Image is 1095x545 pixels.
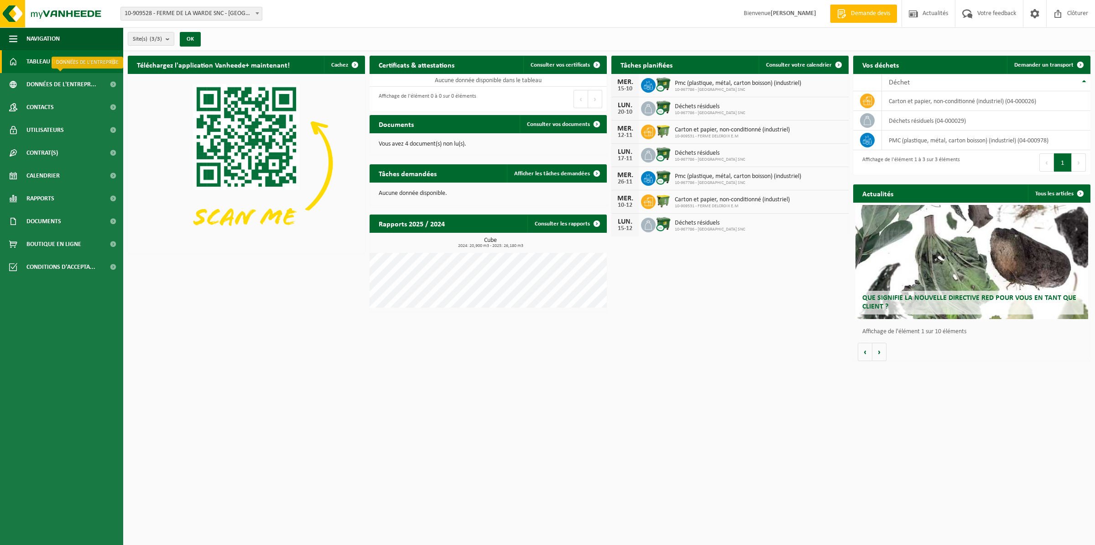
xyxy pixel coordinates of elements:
[370,74,607,87] td: Aucune donnée disponible dans le tableau
[889,79,910,86] span: Déchet
[374,244,607,248] span: 2024: 20,900 m3 - 2025: 26,180 m3
[370,164,446,182] h2: Tâches demandées
[331,62,348,68] span: Cachez
[588,90,602,108] button: Next
[121,7,262,20] span: 10-909528 - FERME DE LA WARDE SNC - THIEULAIN
[675,196,790,204] span: Carton et papier, non-conditionné (industriel)
[370,56,464,73] h2: Certificats & attestations
[771,10,816,17] strong: [PERSON_NAME]
[862,329,1086,335] p: Affichage de l'élément 1 sur 10 éléments
[128,74,365,252] img: Download de VHEPlus App
[675,220,745,227] span: Déchets résiduels
[370,115,423,133] h2: Documents
[616,202,634,209] div: 10-12
[759,56,848,74] a: Consulter votre calendrier
[862,294,1076,310] span: Que signifie la nouvelle directive RED pour vous en tant que client ?
[656,123,671,139] img: WB-1100-HPE-GN-50
[675,180,801,186] span: 10-967786 - [GEOGRAPHIC_DATA] SNC
[656,77,671,92] img: WB-1100-CU
[514,171,590,177] span: Afficher les tâches demandées
[858,152,960,173] div: Affichage de l'élément 1 à 3 sur 3 éléments
[675,103,745,110] span: Déchets résiduels
[675,204,790,209] span: 10-909531 - FERME DELCROIX E.M
[853,184,902,202] h2: Actualités
[324,56,364,74] button: Cachez
[527,215,606,233] a: Consulter les rapports
[656,100,671,115] img: WB-1100-CU
[882,131,1090,150] td: PMC (plastique, métal, carton boisson) (industriel) (04-000978)
[26,256,95,278] span: Conditions d'accepta...
[830,5,897,23] a: Demande devis
[616,148,634,156] div: LUN.
[675,134,790,139] span: 10-909531 - FERME DELCROIX E.M
[26,187,54,210] span: Rapports
[882,91,1090,111] td: carton et papier, non-conditionné (industriel) (04-000026)
[531,62,590,68] span: Consulter vos certificats
[616,79,634,86] div: MER.
[26,96,54,119] span: Contacts
[616,86,634,92] div: 15-10
[26,50,76,73] span: Tableau de bord
[656,216,671,232] img: WB-1100-CU
[379,190,598,197] p: Aucune donnée disponible.
[523,56,606,74] a: Consulter vos certificats
[675,150,745,157] span: Déchets résiduels
[374,237,607,248] h3: Cube
[872,343,886,361] button: Volgende
[507,164,606,183] a: Afficher les tâches demandées
[379,141,598,147] p: Vous avez 4 document(s) non lu(s).
[611,56,682,73] h2: Tâches planifiées
[527,121,590,127] span: Consulter vos documents
[675,157,745,162] span: 10-967786 - [GEOGRAPHIC_DATA] SNC
[128,56,299,73] h2: Téléchargez l'application Vanheede+ maintenant!
[858,343,872,361] button: Vorige
[882,111,1090,131] td: déchets résiduels (04-000029)
[675,80,801,87] span: Pmc (plastique, métal, carton boisson) (industriel)
[1014,62,1074,68] span: Demander un transport
[616,225,634,232] div: 15-12
[1039,153,1054,172] button: Previous
[766,62,832,68] span: Consulter votre calendrier
[26,141,58,164] span: Contrat(s)
[120,7,262,21] span: 10-909528 - FERME DE LA WARDE SNC - THIEULAIN
[26,73,96,96] span: Données de l'entrepr...
[370,215,454,232] h2: Rapports 2025 / 2024
[1007,56,1090,74] a: Demander un transport
[616,172,634,179] div: MER.
[675,173,801,180] span: Pmc (plastique, métal, carton boisson) (industriel)
[855,205,1088,319] a: Que signifie la nouvelle directive RED pour vous en tant que client ?
[574,90,588,108] button: Previous
[675,87,801,93] span: 10-967786 - [GEOGRAPHIC_DATA] SNC
[150,36,162,42] count: (3/3)
[1028,184,1090,203] a: Tous les articles
[675,227,745,232] span: 10-967786 - [GEOGRAPHIC_DATA] SNC
[656,170,671,185] img: WB-1100-CU
[1054,153,1072,172] button: 1
[849,9,892,18] span: Demande devis
[675,110,745,116] span: 10-967786 - [GEOGRAPHIC_DATA] SNC
[853,56,908,73] h2: Vos déchets
[616,195,634,202] div: MER.
[26,210,61,233] span: Documents
[656,147,671,162] img: WB-1100-CU
[616,102,634,109] div: LUN.
[26,164,60,187] span: Calendrier
[616,125,634,132] div: MER.
[1072,153,1086,172] button: Next
[26,119,64,141] span: Utilisateurs
[616,179,634,185] div: 26-11
[133,32,162,46] span: Site(s)
[26,233,81,256] span: Boutique en ligne
[374,89,476,109] div: Affichage de l'élément 0 à 0 sur 0 éléments
[616,218,634,225] div: LUN.
[616,109,634,115] div: 20-10
[675,126,790,134] span: Carton et papier, non-conditionné (industriel)
[128,32,174,46] button: Site(s)(3/3)
[26,27,60,50] span: Navigation
[180,32,201,47] button: OK
[520,115,606,133] a: Consulter vos documents
[656,193,671,209] img: WB-1100-HPE-GN-50
[616,132,634,139] div: 12-11
[616,156,634,162] div: 17-11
